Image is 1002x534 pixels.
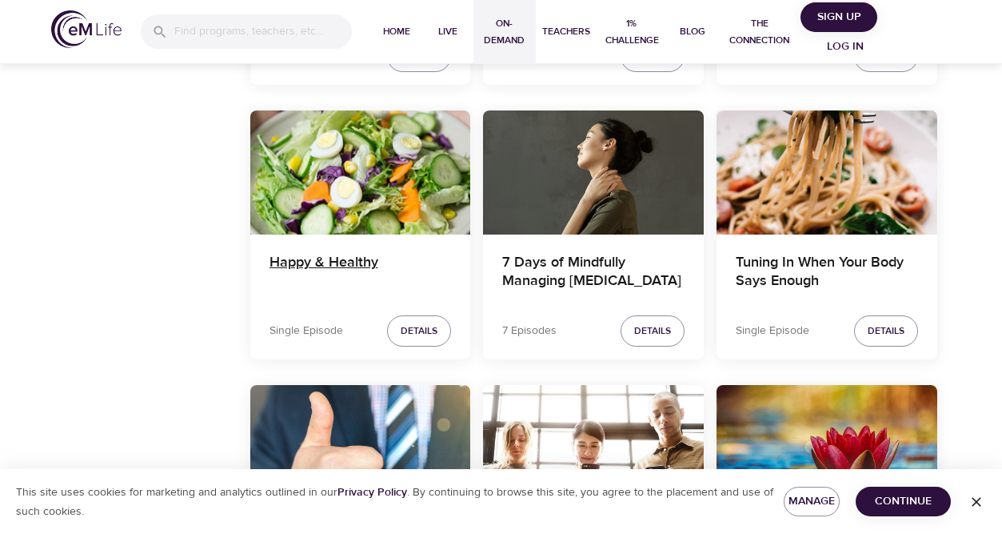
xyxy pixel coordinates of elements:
[502,254,685,292] h4: 7 Days of Mindfully Managing [MEDICAL_DATA]
[717,385,937,509] button: Quick Relief - Panic Attack
[337,485,407,500] a: Privacy Policy
[174,14,352,49] input: Find programs, teachers, etc...
[250,110,471,235] button: Happy & Healthy
[807,32,884,62] button: Log in
[603,15,661,49] span: 1% Challenge
[717,110,937,235] button: Tuning In When Your Body Says Enough
[377,23,416,40] span: Home
[250,385,471,509] button: 7 Days of Performance & Effectiveness
[807,7,871,27] span: Sign Up
[480,15,529,49] span: On-Demand
[542,23,590,40] span: Teachers
[736,323,809,339] p: Single Episode
[868,492,938,512] span: Continue
[854,315,918,347] button: Details
[483,110,704,235] button: 7 Days of Mindfully Managing Chronic Pain
[673,23,712,40] span: Blog
[736,254,918,292] h4: Tuning In When Your Body Says Enough
[51,10,122,48] img: logo
[269,254,452,292] h4: Happy & Healthy
[387,315,451,347] button: Details
[502,323,557,339] p: 7 Episodes
[634,323,671,339] span: Details
[269,323,343,339] p: Single Episode
[796,492,827,512] span: Manage
[483,385,704,509] button: 7 Days of Mindfully Managing Social Media
[813,37,877,57] span: Log in
[725,15,794,49] span: The Connection
[784,487,840,516] button: Manage
[800,2,877,32] button: Sign Up
[856,487,951,516] button: Continue
[401,323,437,339] span: Details
[868,323,904,339] span: Details
[429,23,467,40] span: Live
[621,315,685,347] button: Details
